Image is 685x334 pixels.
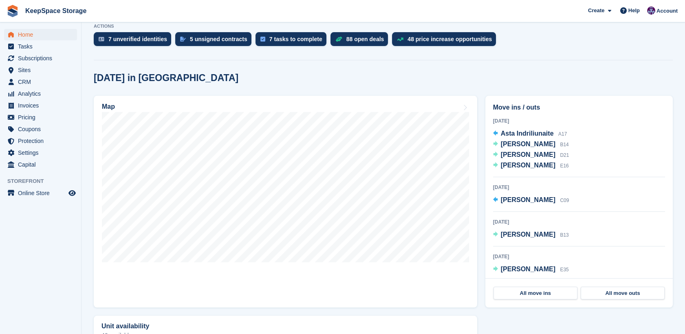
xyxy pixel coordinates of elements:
span: [PERSON_NAME] [501,266,555,272]
span: Protection [18,135,67,147]
span: CRM [18,76,67,88]
a: [PERSON_NAME] E35 [493,264,569,275]
span: [PERSON_NAME] [501,141,555,147]
a: 7 unverified identities [94,32,175,50]
h2: Unit availability [101,323,149,330]
span: Online Store [18,187,67,199]
span: Asta Indriliunaite [501,130,554,137]
span: Pricing [18,112,67,123]
a: 5 unsigned contracts [175,32,255,50]
span: Help [628,7,640,15]
span: [PERSON_NAME] [501,151,555,158]
a: [PERSON_NAME] C09 [493,195,569,206]
a: menu [4,159,77,170]
h2: Move ins / outs [493,103,665,112]
div: 5 unsigned contracts [190,36,247,42]
span: Account [656,7,678,15]
span: Capital [18,159,67,170]
a: [PERSON_NAME] D21 [493,150,569,160]
a: All move outs [581,287,665,300]
img: deal-1b604bf984904fb50ccaf53a9ad4b4a5d6e5aea283cecdc64d6e3604feb123c2.svg [335,36,342,42]
a: 88 open deals [330,32,392,50]
span: [PERSON_NAME] [501,196,555,203]
h2: Map [102,103,115,110]
a: [PERSON_NAME] B14 [493,139,569,150]
img: stora-icon-8386f47178a22dfd0bd8f6a31ec36ba5ce8667c1dd55bd0f319d3a0aa187defe.svg [7,5,19,17]
a: menu [4,76,77,88]
span: Settings [18,147,67,158]
span: Storefront [7,177,81,185]
a: 48 price increase opportunities [392,32,500,50]
h2: [DATE] in [GEOGRAPHIC_DATA] [94,73,238,83]
img: Charlotte Jobling [647,7,655,15]
span: B13 [560,232,568,238]
a: menu [4,123,77,135]
span: [PERSON_NAME] [501,162,555,169]
a: [PERSON_NAME] B13 [493,230,569,240]
a: 7 tasks to complete [255,32,330,50]
div: 88 open deals [346,36,384,42]
div: [DATE] [493,184,665,191]
span: B14 [560,142,568,147]
img: contract_signature_icon-13c848040528278c33f63329250d36e43548de30e8caae1d1a13099fd9432cc5.svg [180,37,186,42]
span: C09 [560,198,569,203]
span: Invoices [18,100,67,111]
img: verify_identity-adf6edd0f0f0b5bbfe63781bf79b02c33cf7c696d77639b501bdc392416b5a36.svg [99,37,104,42]
div: [DATE] [493,117,665,125]
div: 7 tasks to complete [269,36,322,42]
a: [PERSON_NAME] E16 [493,160,569,171]
a: menu [4,100,77,111]
span: E35 [560,267,568,272]
a: menu [4,41,77,52]
span: [PERSON_NAME] [501,231,555,238]
span: Home [18,29,67,40]
img: price_increase_opportunities-93ffe204e8149a01c8c9dc8f82e8f89637d9d84a8eef4429ea346261dce0b2c0.svg [397,37,403,41]
a: KeepSpace Storage [22,4,90,18]
p: ACTIONS [94,24,673,29]
span: Coupons [18,123,67,135]
a: menu [4,112,77,123]
div: 48 price increase opportunities [407,36,492,42]
span: Tasks [18,41,67,52]
span: Sites [18,64,67,76]
a: Map [94,96,477,308]
a: Asta Indriliunaite A17 [493,129,567,139]
a: Preview store [67,188,77,198]
div: [DATE] [493,253,665,260]
img: task-75834270c22a3079a89374b754ae025e5fb1db73e45f91037f5363f120a921f8.svg [260,37,265,42]
a: menu [4,147,77,158]
span: A17 [558,131,567,137]
span: E16 [560,163,568,169]
span: Subscriptions [18,53,67,64]
a: All move ins [493,287,577,300]
span: Create [588,7,604,15]
div: [DATE] [493,218,665,226]
div: 7 unverified identities [108,36,167,42]
a: menu [4,53,77,64]
a: menu [4,187,77,199]
span: Analytics [18,88,67,99]
span: D21 [560,152,569,158]
a: menu [4,135,77,147]
a: menu [4,88,77,99]
a: menu [4,29,77,40]
a: menu [4,64,77,76]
